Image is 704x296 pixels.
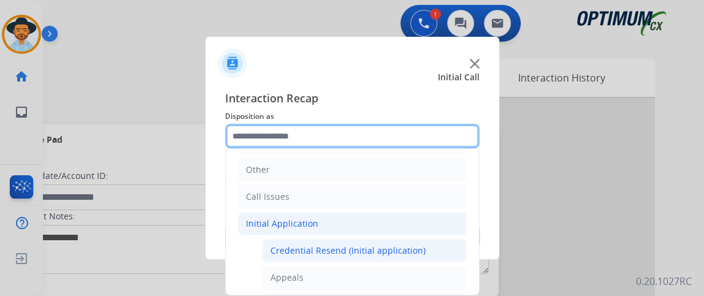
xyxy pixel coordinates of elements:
[438,71,480,83] span: Initial Call
[225,89,480,109] span: Interaction Recap
[246,218,318,230] div: Initial Application
[218,48,247,78] img: contactIcon
[270,271,304,284] div: Appeals
[636,274,692,289] p: 0.20.1027RC
[246,191,289,203] div: Call Issues
[246,164,270,176] div: Other
[270,245,426,257] div: Credential Resend (Initial application)
[225,109,480,124] span: Disposition as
